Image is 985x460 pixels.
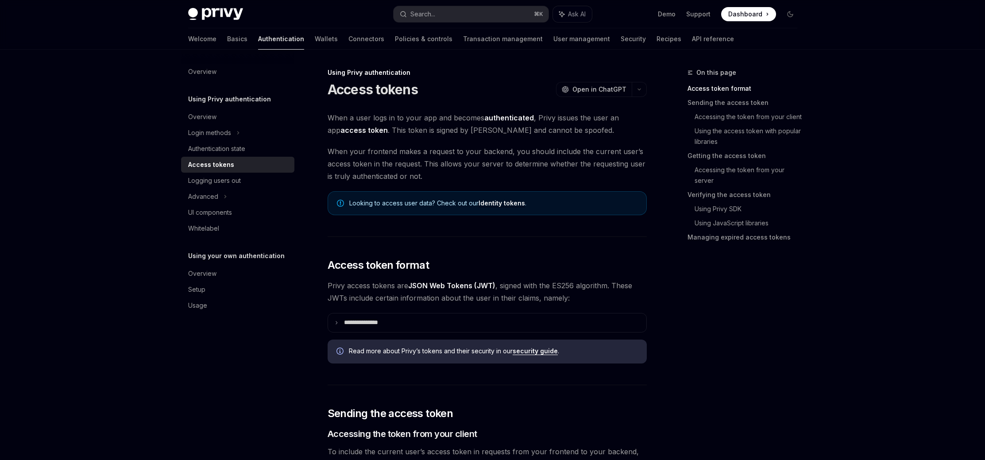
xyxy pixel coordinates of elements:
div: Authentication state [188,143,245,154]
img: dark logo [188,8,243,20]
div: Usage [188,300,207,311]
a: User management [553,28,610,50]
a: Accessing the token from your client [695,110,804,124]
a: Setup [181,282,294,298]
button: Open in ChatGPT [556,82,632,97]
div: Overview [188,268,216,279]
a: Support [686,10,711,19]
span: Dashboard [728,10,762,19]
a: Getting the access token [688,149,804,163]
h5: Using Privy authentication [188,94,271,104]
a: JSON Web Tokens (JWT) [408,281,495,290]
a: Overview [181,64,294,80]
a: Overview [181,266,294,282]
div: Login methods [188,128,231,138]
a: Usage [181,298,294,313]
a: Transaction management [463,28,543,50]
span: When a user logs in to your app and becomes , Privy issues the user an app . This token is signed... [328,112,647,136]
a: Verifying the access token [688,188,804,202]
strong: authenticated [484,113,534,122]
a: Access token format [688,81,804,96]
strong: access token [340,126,388,135]
a: Using JavaScript libraries [695,216,804,230]
svg: Note [337,200,344,207]
a: Demo [658,10,676,19]
span: Open in ChatGPT [572,85,626,94]
a: Using Privy SDK [695,202,804,216]
span: Looking to access user data? Check out our . [349,199,637,208]
span: Privy access tokens are , signed with the ES256 algorithm. These JWTs include certain information... [328,279,647,304]
a: Sending the access token [688,96,804,110]
span: Ask AI [568,10,586,19]
a: Security [621,28,646,50]
svg: Info [336,348,345,356]
a: Wallets [315,28,338,50]
div: Advanced [188,191,218,202]
a: Authentication state [181,141,294,157]
a: Welcome [188,28,216,50]
a: Identity tokens [479,199,525,207]
span: On this page [696,67,736,78]
div: Overview [188,66,216,77]
a: Connectors [348,28,384,50]
a: security guide [513,347,558,355]
button: Toggle dark mode [783,7,797,21]
button: Ask AI [553,6,592,22]
span: Accessing the token from your client [328,428,477,440]
h1: Access tokens [328,81,418,97]
a: API reference [692,28,734,50]
a: Managing expired access tokens [688,230,804,244]
span: When your frontend makes a request to your backend, you should include the current user’s access ... [328,145,647,182]
div: Search... [410,9,435,19]
a: Access tokens [181,157,294,173]
a: Whitelabel [181,220,294,236]
span: Read more about Privy’s tokens and their security in our . [349,347,638,356]
div: Setup [188,284,205,295]
div: UI components [188,207,232,218]
a: Overview [181,109,294,125]
div: Access tokens [188,159,234,170]
div: Using Privy authentication [328,68,647,77]
a: Using the access token with popular libraries [695,124,804,149]
a: Dashboard [721,7,776,21]
div: Whitelabel [188,223,219,234]
a: Policies & controls [395,28,452,50]
a: Basics [227,28,247,50]
a: UI components [181,205,294,220]
h5: Using your own authentication [188,251,285,261]
a: Authentication [258,28,304,50]
span: Sending the access token [328,406,453,421]
div: Overview [188,112,216,122]
a: Logging users out [181,173,294,189]
a: Recipes [657,28,681,50]
div: Logging users out [188,175,241,186]
a: Accessing the token from your server [695,163,804,188]
span: ⌘ K [534,11,543,18]
span: Access token format [328,258,429,272]
button: Search...⌘K [394,6,549,22]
